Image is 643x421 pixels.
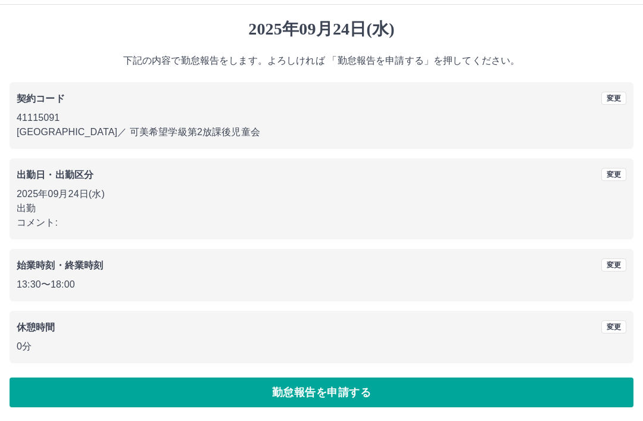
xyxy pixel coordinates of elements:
p: 2025年09月24日(水) [17,187,626,201]
b: 契約コード [17,93,65,104]
b: 出勤日・出勤区分 [17,170,93,180]
button: 変更 [601,168,626,181]
p: 下記の内容で勤怠報告をします。よろしければ 「勤怠報告を申請する」を押してください。 [10,54,633,68]
b: 休憩時間 [17,322,55,332]
p: [GEOGRAPHIC_DATA] ／ 可美希望学級第2放課後児童会 [17,125,626,139]
b: 始業時刻・終業時刻 [17,260,103,270]
p: 41115091 [17,111,626,125]
p: 出勤 [17,201,626,216]
button: 勤怠報告を申請する [10,378,633,407]
button: 変更 [601,92,626,105]
button: 変更 [601,320,626,333]
p: 13:30 〜 18:00 [17,277,626,292]
p: 0分 [17,339,626,354]
button: 変更 [601,258,626,272]
p: コメント: [17,216,626,230]
h1: 2025年09月24日(水) [10,19,633,39]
